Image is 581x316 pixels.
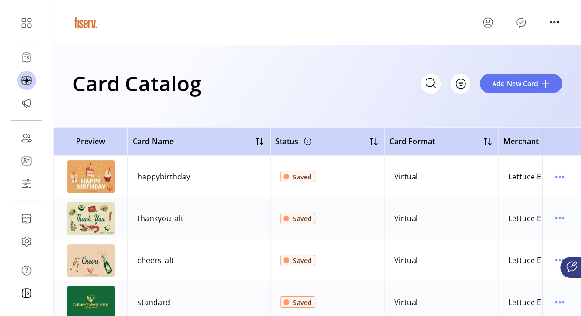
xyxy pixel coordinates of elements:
input: Search [421,74,441,94]
button: menu [552,211,567,226]
button: menu [552,253,567,268]
button: Publisher Panel [513,15,529,30]
img: preview [67,202,115,235]
span: Saved [293,256,312,266]
div: Virtual [394,213,418,224]
div: Virtual [394,171,418,182]
button: menu [552,169,567,184]
span: Saved [293,172,312,182]
span: Card Name [133,136,174,147]
span: Saved [293,214,312,224]
button: menu [480,15,495,30]
div: standard [137,296,170,308]
div: cheers_alt [137,255,174,266]
img: preview [67,244,115,276]
button: menu [552,295,567,310]
h1: Card Catalog [72,67,201,100]
span: Preview [58,136,123,147]
span: Merchant [504,136,539,147]
button: menu [547,15,562,30]
span: Card Format [389,136,435,147]
span: Add New Card [492,79,538,89]
span: Saved [293,297,312,307]
div: Virtual [394,296,418,308]
div: Virtual [394,255,418,266]
div: happybirthday [137,171,190,182]
div: Status [275,134,313,149]
button: Add New Card [480,74,562,93]
img: preview [67,160,115,193]
img: logo [72,9,99,36]
div: thankyou_alt [137,213,184,224]
button: Filter Button [450,74,470,94]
